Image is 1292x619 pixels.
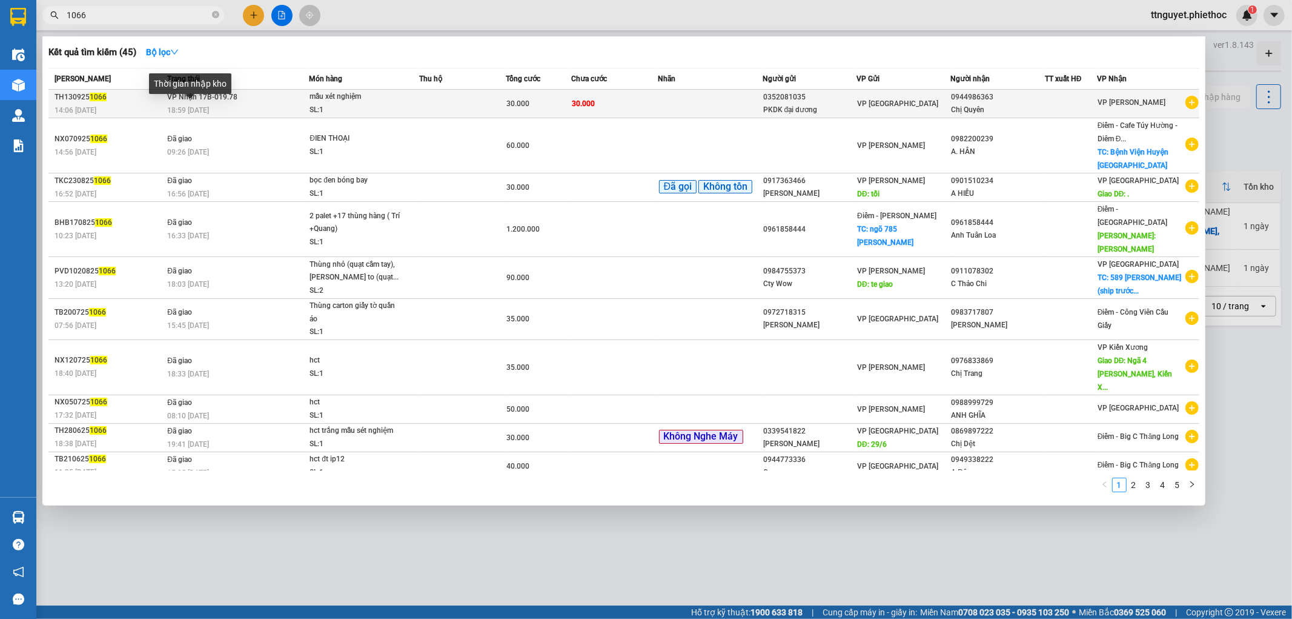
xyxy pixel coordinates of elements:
span: 1066 [90,398,107,406]
span: 30.000 [572,99,595,108]
span: 09:26 [DATE] [167,148,209,156]
span: 1066 [90,426,107,435]
span: 50.000 [507,405,530,413]
div: 0972718315 [763,306,856,319]
div: 0339541822 [763,425,856,438]
div: 0901510234 [952,175,1044,187]
span: notification [13,566,24,578]
span: close-circle [212,10,219,21]
div: Thùng nhỏ (quạt cầm tay), [PERSON_NAME] to (quạt... [310,258,400,284]
img: logo-vxr [10,8,26,26]
span: Điểm - Big C Thăng Long [1098,461,1179,469]
div: C Thảo Chi [952,278,1044,290]
span: Điểm - Big C Thăng Long [1098,432,1179,441]
div: hct [310,396,400,409]
span: plus-circle [1185,458,1199,472]
span: Đã giao [167,356,192,365]
a: 3 [1142,478,1155,492]
div: SL: 1 [310,438,400,451]
img: warehouse-icon [12,49,25,61]
span: 30.000 [507,99,530,108]
div: Thùng carton giấy tờ quần áo [310,299,400,326]
span: 15:05 [DATE] [167,469,209,477]
div: Anh Tuân Loa [952,229,1044,242]
div: hct [310,354,400,367]
span: 18:59 [DATE] [167,106,209,115]
span: 14:56 [DATE] [55,148,96,156]
span: TC: ngõ 785 [PERSON_NAME] [857,225,913,247]
span: Giao DĐ: . [1098,190,1130,198]
span: 17:32 [DATE] [55,411,96,420]
span: TC: Bệnh Viện Huyện [GEOGRAPHIC_DATA] [1098,148,1168,170]
span: Điểm - Công Viên Cầu Giấy [1098,308,1169,330]
span: down [170,48,179,56]
span: Đã gọi [659,180,697,194]
div: C xoa [763,466,856,479]
div: 0352081035 [763,91,856,104]
div: PKDK đại dương [763,104,856,116]
span: close-circle [212,11,219,18]
div: SL: 1 [310,236,400,249]
span: 07:56 [DATE] [55,321,96,330]
span: VP [GEOGRAPHIC_DATA] [857,462,938,470]
span: 13:20 [DATE] [55,280,96,289]
span: TC: 589 [PERSON_NAME] (ship trước... [1098,273,1181,295]
span: Nhãn [658,75,676,83]
a: 1 [1113,478,1126,492]
div: SL: 1 [310,104,400,117]
input: Tìm tên, số ĐT hoặc mã đơn [67,8,210,22]
span: message [13,594,24,605]
a: 5 [1171,478,1184,492]
span: TT xuất HĐ [1045,75,1082,83]
span: 1066 [90,93,107,101]
li: 2 [1127,478,1141,492]
div: SL: 2 [310,284,400,298]
button: left [1098,478,1112,492]
li: 5 [1170,478,1185,492]
span: Đã giao [167,398,192,407]
div: ANH GHĨA [952,409,1044,422]
div: ĐIEN THOẠI [310,132,400,146]
div: Cty Wow [763,278,856,290]
div: hct trắng mẫu sét nghiệm [310,424,400,438]
span: Đã giao [167,308,192,316]
span: 1066 [90,356,107,364]
img: solution-icon [12,139,25,152]
div: SL: 1 [310,146,400,159]
li: 1 [1112,478,1127,492]
img: warehouse-icon [12,109,25,122]
span: 35.000 [507,315,530,323]
span: 11:35 [DATE] [55,468,96,477]
span: 35.000 [507,363,530,372]
span: Điểm - [PERSON_NAME] [857,212,936,220]
div: SL: 1 [310,409,400,423]
span: 1066 [94,176,111,185]
div: bọc đen bóng bay [310,174,400,187]
div: 0988999729 [952,396,1044,409]
div: mẫu xét nghiệm [310,90,400,104]
div: SL: 1 [310,187,400,201]
span: 18:03 [DATE] [167,280,209,289]
span: 1066 [89,308,106,316]
li: Previous Page [1098,478,1112,492]
span: Đã giao [167,427,192,435]
span: DĐ: te giao [857,280,893,289]
li: 3 [1141,478,1156,492]
div: 0961858444 [763,223,856,236]
span: 16:52 [DATE] [55,190,96,198]
span: [PERSON_NAME]: [PERSON_NAME] [1098,232,1156,253]
div: 0983717807 [952,306,1044,319]
span: 1066 [90,135,107,143]
span: Người gửi [763,75,796,83]
span: Thu hộ [419,75,442,83]
div: A Đông [952,466,1044,479]
span: 19:41 [DATE] [167,440,209,449]
div: 0961858444 [952,216,1044,229]
span: Không tồn [698,180,752,194]
div: 0911078302 [952,265,1044,278]
span: 15:45 [DATE] [167,321,209,330]
span: Đã giao [167,455,192,464]
button: Bộ lọcdown [136,42,188,62]
div: BHB170825 [55,216,164,229]
div: 0982200239 [952,133,1044,146]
